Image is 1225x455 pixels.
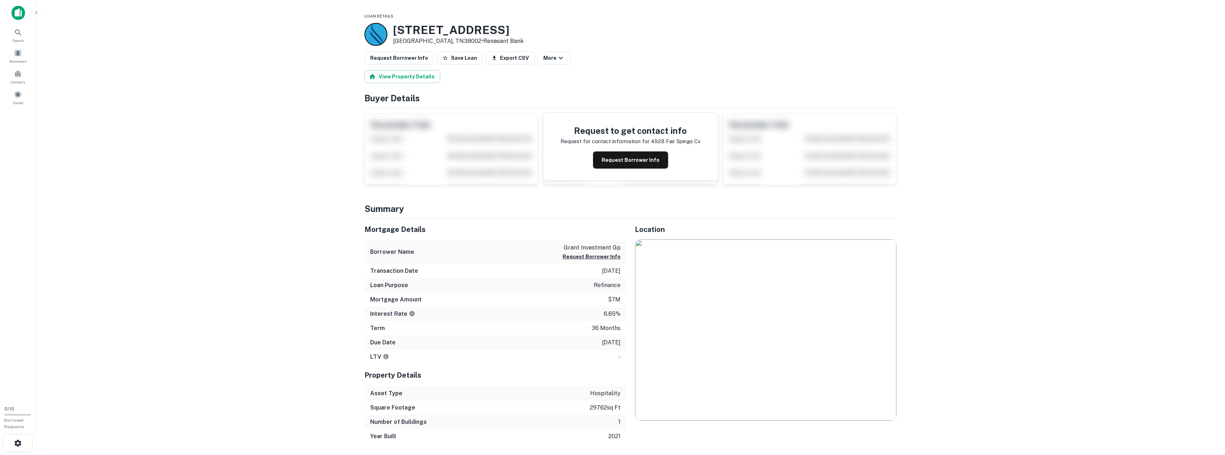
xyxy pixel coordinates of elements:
span: Loan Details [364,14,393,18]
span: 0 / 10 [4,406,14,412]
a: Contacts [2,67,34,86]
button: Save Loan [437,52,483,64]
h6: LTV [370,353,389,361]
p: 1 [618,418,621,426]
h6: Number of Buildings [370,418,427,426]
p: - [618,353,621,361]
span: Borrower Requests [4,418,24,429]
button: Request Borrower Info [364,52,434,64]
p: 4928 fair spings cv [651,137,701,146]
svg: LTVs displayed on the website are for informational purposes only and may be reported incorrectly... [383,353,389,360]
h6: Mortgage Amount [370,295,422,304]
p: grant investment gp [563,243,621,252]
span: Contacts [11,79,25,85]
h6: Borrower Name [370,248,414,256]
span: Search [12,38,24,43]
h6: Term [370,324,385,333]
a: Renasant Bank [483,38,524,44]
h6: Transaction Date [370,267,418,275]
button: More [538,52,571,64]
span: Saved [13,100,23,106]
button: Request Borrower Info [563,252,621,261]
h6: Due Date [370,338,396,347]
button: View Property Details [364,70,440,83]
p: [GEOGRAPHIC_DATA], TN38002 • [393,37,524,45]
h6: Year Built [370,432,396,441]
h5: Mortgage Details [364,224,626,235]
a: Borrowers [2,46,34,66]
h6: Asset Type [370,389,402,398]
h4: Summary [364,202,897,215]
p: $7m [608,295,621,304]
p: [DATE] [602,267,621,275]
p: 6.65% [604,310,621,318]
h4: Buyer Details [364,92,897,105]
h6: Loan Purpose [370,281,408,290]
h6: Square Footage [370,403,415,412]
p: hospitality [590,389,621,398]
span: Borrowers [9,58,26,64]
h4: Request to get contact info [560,124,701,137]
button: Export CSV [486,52,535,64]
h5: Property Details [364,370,626,381]
p: [DATE] [602,338,621,347]
h3: [STREET_ADDRESS] [393,23,524,37]
a: Saved [2,88,34,107]
p: refinance [594,281,621,290]
img: capitalize-icon.png [11,6,25,20]
h6: Interest Rate [370,310,415,318]
p: Request for contact information for [560,137,650,146]
p: 36 months [592,324,621,333]
iframe: Chat Widget [1189,398,1225,432]
p: 2021 [608,432,621,441]
svg: The interest rates displayed on the website are for informational purposes only and may be report... [409,310,415,317]
a: Search [2,25,34,45]
h5: Location [635,224,897,235]
button: Request Borrower Info [593,151,668,169]
p: 29762 sq ft [590,403,621,412]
